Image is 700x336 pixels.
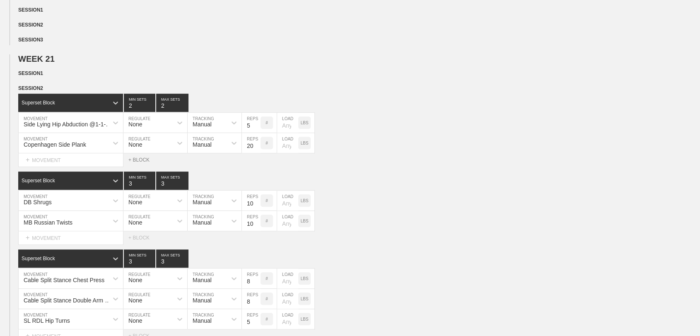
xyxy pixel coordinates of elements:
div: None [128,277,142,283]
div: Manual [193,199,212,205]
div: Cable Split Stance Chest Press [24,277,104,283]
input: Any [277,268,298,288]
div: None [128,219,142,226]
div: Manual [193,277,212,283]
div: DB Shrugs [24,199,52,205]
p: # [266,297,268,301]
div: Manual [193,121,212,128]
input: None [156,94,188,112]
span: WEEK 21 [18,54,55,63]
span: + [26,234,29,241]
span: SESSION 3 [18,37,43,43]
div: Manual [193,141,212,148]
div: Side Lying Hip Abduction @1-1-1-5 [24,121,113,128]
input: Any [277,309,298,329]
div: None [128,199,142,205]
div: Manual [193,219,212,226]
input: None [156,249,188,268]
div: Superset Block [22,100,55,106]
div: Superset Block [22,256,55,261]
div: MB Russian Twists [24,219,72,226]
div: Copenhagen Side Plank [24,141,86,148]
div: None [128,121,142,128]
div: Superset Block [22,178,55,184]
p: LBS [301,297,309,301]
div: Cable Split Stance Double Arm Row [24,297,113,304]
p: LBS [301,219,309,223]
p: LBS [301,141,309,145]
div: + BLOCK [128,157,157,163]
span: SESSION 2 [18,22,43,28]
input: Any [277,191,298,210]
p: # [266,198,268,203]
div: None [128,141,142,148]
p: LBS [301,276,309,281]
p: # [266,276,268,281]
p: LBS [301,317,309,321]
p: # [266,141,268,145]
span: SESSION 1 [18,7,43,13]
span: SESSION 2 [18,85,43,91]
p: LBS [301,121,309,125]
div: SL RDL Hip Turns [24,317,70,324]
div: MOVEMENT [18,153,123,167]
input: Any [277,113,298,133]
span: SESSION 1 [18,70,43,76]
iframe: Chat Widget [659,296,700,336]
p: # [266,219,268,223]
div: None [128,317,142,324]
p: # [266,121,268,125]
div: Manual [193,297,212,304]
div: None [128,297,142,304]
input: Any [277,133,298,153]
div: MOVEMENT [18,231,123,245]
div: Manual [193,317,212,324]
input: None [156,172,188,190]
span: + [26,156,29,163]
input: Any [277,289,298,309]
input: Any [277,211,298,231]
div: + BLOCK [128,235,157,241]
p: # [266,317,268,321]
p: LBS [301,198,309,203]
